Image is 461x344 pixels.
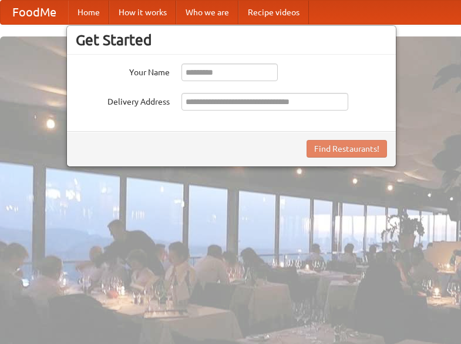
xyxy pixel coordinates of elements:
[76,93,170,108] label: Delivery Address
[68,1,109,24] a: Home
[307,140,387,158] button: Find Restaurants!
[176,1,238,24] a: Who we are
[76,64,170,78] label: Your Name
[238,1,309,24] a: Recipe videos
[109,1,176,24] a: How it works
[1,1,68,24] a: FoodMe
[76,31,387,49] h3: Get Started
